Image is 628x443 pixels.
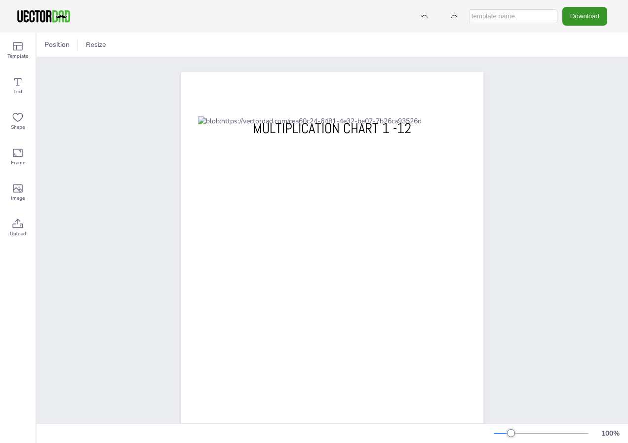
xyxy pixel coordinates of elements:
button: Resize [82,37,110,53]
img: VectorDad-1.png [16,9,72,24]
span: Text [13,88,23,96]
span: MULTIPLICATION CHART 1 -12 [253,119,411,138]
span: Image [11,194,25,202]
span: Template [7,52,28,60]
span: Upload [10,230,26,238]
button: Download [562,7,607,25]
span: Frame [11,159,25,167]
span: Shape [11,123,25,131]
div: 100 % [598,429,622,438]
span: Position [42,40,72,49]
input: template name [469,9,557,23]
